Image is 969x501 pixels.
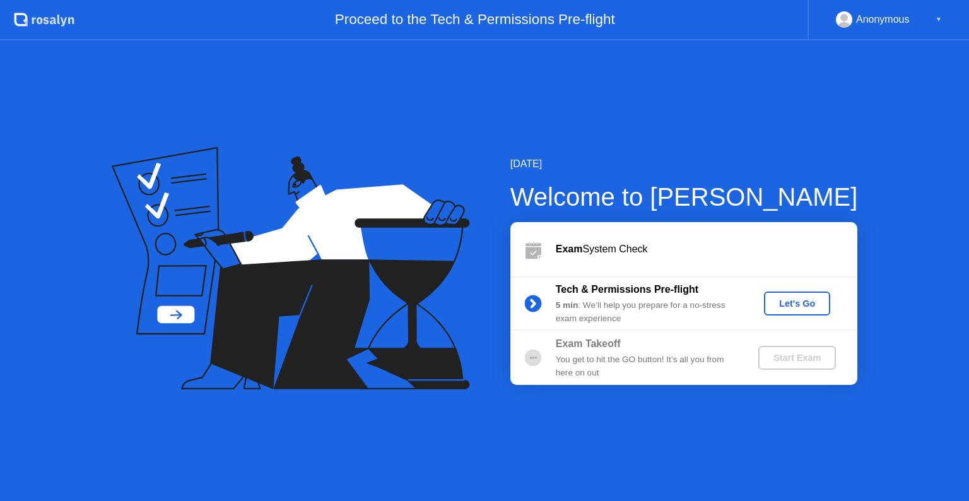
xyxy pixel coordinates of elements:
button: Let's Go [764,292,830,315]
div: System Check [556,242,857,257]
div: [DATE] [510,156,858,172]
b: Tech & Permissions Pre-flight [556,284,698,295]
div: Let's Go [769,298,825,309]
div: Start Exam [763,353,831,363]
div: Welcome to [PERSON_NAME] [510,178,858,216]
b: Exam Takeoff [556,338,621,349]
div: ▼ [936,11,942,28]
button: Start Exam [758,346,836,370]
div: You get to hit the GO button! It’s all you from here on out [556,353,737,379]
b: Exam [556,244,583,254]
div: : We’ll help you prepare for a no-stress exam experience [556,299,737,325]
div: Anonymous [856,11,910,28]
b: 5 min [556,300,578,310]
